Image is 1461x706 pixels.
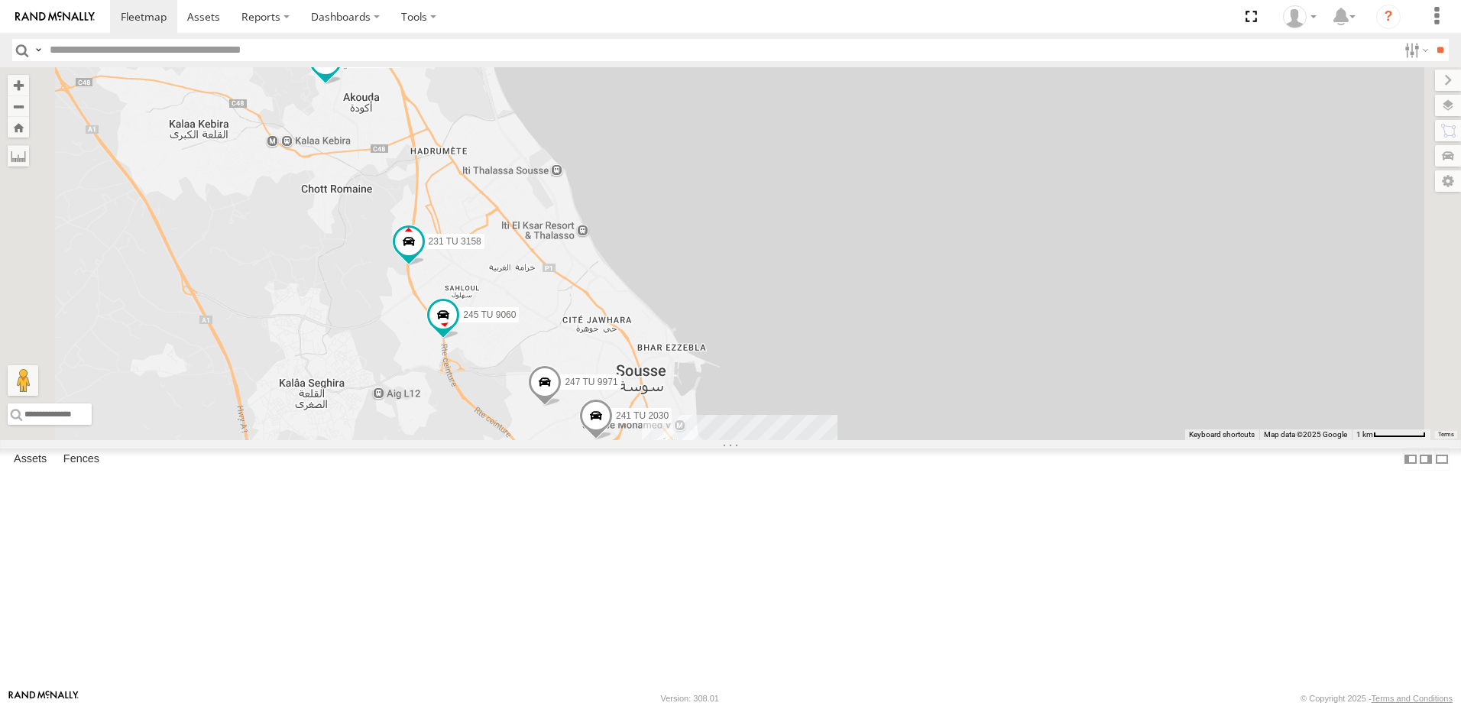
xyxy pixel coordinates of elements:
[1376,5,1401,29] i: ?
[1434,449,1450,471] label: Hide Summary Table
[1438,432,1454,438] a: Terms (opens in new tab)
[56,449,107,470] label: Fences
[15,11,95,22] img: rand-logo.svg
[1372,694,1453,703] a: Terms and Conditions
[6,449,54,470] label: Assets
[565,377,617,387] span: 247 TU 9971
[1301,694,1453,703] div: © Copyright 2025 -
[1189,429,1255,440] button: Keyboard shortcuts
[1356,430,1373,439] span: 1 km
[8,691,79,706] a: Visit our Website
[1398,39,1431,61] label: Search Filter Options
[1418,449,1433,471] label: Dock Summary Table to the Right
[616,411,669,422] span: 241 TU 2030
[1403,449,1418,471] label: Dock Summary Table to the Left
[463,309,516,320] span: 245 TU 9060
[1352,429,1430,440] button: Map Scale: 1 km per 65 pixels
[8,96,29,117] button: Zoom out
[8,145,29,167] label: Measure
[8,75,29,96] button: Zoom in
[8,365,38,396] button: Drag Pegman onto the map to open Street View
[1264,430,1347,439] span: Map data ©2025 Google
[429,236,481,247] span: 231 TU 3158
[661,694,719,703] div: Version: 308.01
[1435,170,1461,192] label: Map Settings
[1278,5,1322,28] div: Nejah Benkhalifa
[32,39,44,61] label: Search Query
[8,117,29,138] button: Zoom Home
